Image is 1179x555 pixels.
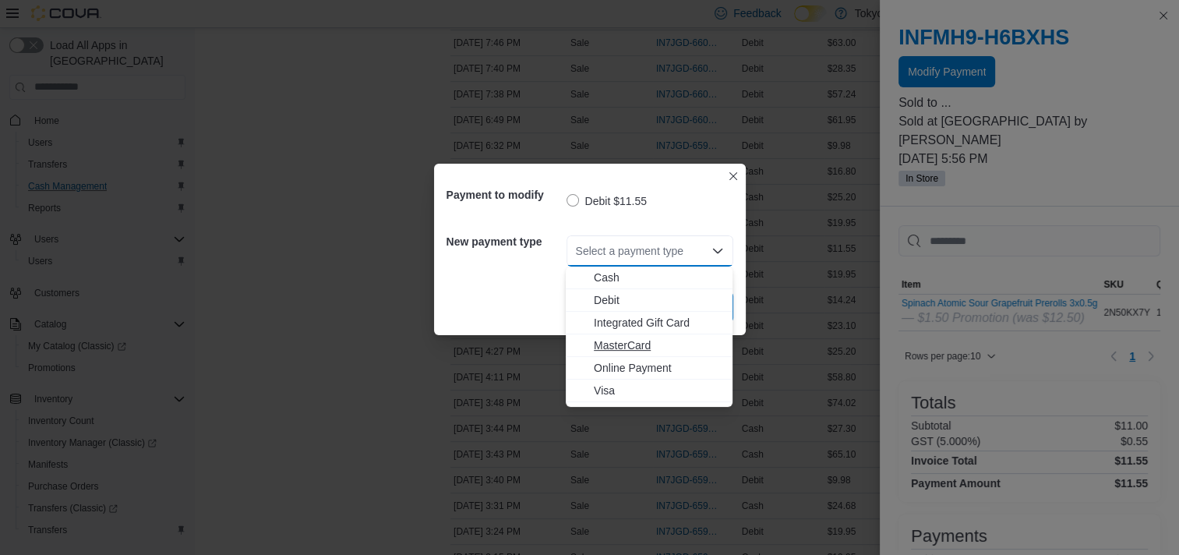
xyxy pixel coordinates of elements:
label: Debit $11.55 [567,192,647,210]
input: Accessible screen reader label [576,242,577,260]
button: Close list of options [711,245,724,257]
span: Integrated Gift Card [594,315,723,331]
span: MasterCard [594,338,723,353]
span: Cash [594,270,723,285]
button: Debit [566,289,732,312]
span: Visa [594,383,723,398]
span: Debit [594,292,723,308]
button: Visa [566,380,732,402]
h5: Payment to modify [447,179,563,210]
h5: New payment type [447,226,563,257]
button: Online Payment [566,357,732,380]
button: Closes this modal window [724,167,743,186]
span: Online Payment [594,360,723,376]
div: Choose from the following options [566,267,732,402]
button: Integrated Gift Card [566,312,732,334]
button: MasterCard [566,334,732,357]
button: Cash [566,267,732,289]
